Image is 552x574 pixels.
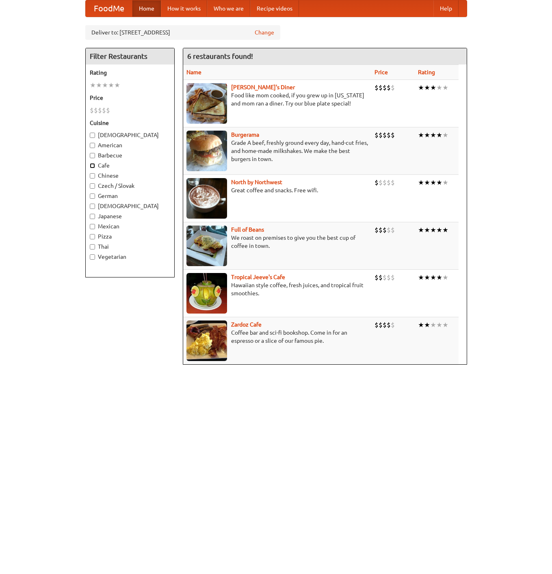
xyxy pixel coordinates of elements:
[430,83,436,92] li: ★
[379,131,383,140] li: $
[186,83,227,124] img: sallys.jpg
[186,139,368,163] p: Grade A beef, freshly ground every day, hand-cut fries, and home-made milkshakes. We make the bes...
[90,141,170,149] label: American
[433,0,459,17] a: Help
[90,81,96,90] li: ★
[418,178,424,187] li: ★
[383,273,387,282] li: $
[387,83,391,92] li: $
[90,232,170,241] label: Pizza
[90,163,95,168] input: Cafe
[186,178,227,219] img: north.jpg
[430,178,436,187] li: ★
[96,81,102,90] li: ★
[250,0,299,17] a: Recipe videos
[106,106,110,115] li: $
[85,25,280,40] div: Deliver to: [STREET_ADDRESS]
[387,320,391,329] li: $
[90,243,170,251] label: Thai
[90,172,170,180] label: Chinese
[90,193,95,199] input: German
[424,83,430,92] li: ★
[94,106,98,115] li: $
[186,226,227,266] img: beans.jpg
[418,273,424,282] li: ★
[161,0,207,17] a: How it works
[90,106,94,115] li: $
[436,273,442,282] li: ★
[231,274,285,280] b: Tropical Jeeve's Cafe
[391,178,395,187] li: $
[442,131,448,140] li: ★
[383,83,387,92] li: $
[186,91,368,107] p: Food like mom cooked, if you grew up in [US_STATE] and mom ran a diner. Try our blue plate special!
[90,161,170,170] label: Cafe
[102,81,108,90] li: ★
[231,321,262,328] b: Zardoz Cafe
[418,226,424,234] li: ★
[374,69,388,75] a: Price
[391,83,395,92] li: $
[379,273,383,282] li: $
[187,52,253,60] ng-pluralize: 6 restaurants found!
[90,192,170,200] label: German
[186,186,368,194] p: Great coffee and snacks. Free wifi.
[90,254,95,260] input: Vegetarian
[90,212,170,220] label: Japanese
[374,178,379,187] li: $
[374,320,379,329] li: $
[90,244,95,249] input: Thai
[90,143,95,148] input: American
[387,226,391,234] li: $
[90,202,170,210] label: [DEMOGRAPHIC_DATA]
[114,81,120,90] li: ★
[186,281,368,297] p: Hawaiian style coffee, fresh juices, and tropical fruit smoothies.
[90,119,170,127] h5: Cuisine
[379,178,383,187] li: $
[436,320,442,329] li: ★
[391,273,395,282] li: $
[391,320,395,329] li: $
[379,226,383,234] li: $
[255,28,274,37] a: Change
[86,48,174,64] h4: Filter Restaurants
[383,131,387,140] li: $
[442,273,448,282] li: ★
[436,226,442,234] li: ★
[442,226,448,234] li: ★
[90,133,95,138] input: [DEMOGRAPHIC_DATA]
[379,83,383,92] li: $
[383,178,387,187] li: $
[90,69,170,77] h5: Rating
[231,84,295,90] a: [PERSON_NAME]'s Diner
[90,151,170,159] label: Barbecue
[383,320,387,329] li: $
[387,273,391,282] li: $
[90,224,95,229] input: Mexican
[436,131,442,140] li: ★
[418,131,424,140] li: ★
[387,178,391,187] li: $
[98,106,102,115] li: $
[90,214,95,219] input: Japanese
[424,131,430,140] li: ★
[383,226,387,234] li: $
[231,131,259,138] a: Burgerama
[186,234,368,250] p: We roast on premises to give you the best cup of coffee in town.
[90,173,95,178] input: Chinese
[90,182,170,190] label: Czech / Slovak
[132,0,161,17] a: Home
[430,131,436,140] li: ★
[186,131,227,171] img: burgerama.jpg
[424,226,430,234] li: ★
[90,153,95,158] input: Barbecue
[442,320,448,329] li: ★
[231,179,282,185] a: North by Northwest
[430,320,436,329] li: ★
[186,273,227,314] img: jeeves.jpg
[231,226,264,233] a: Full of Beans
[90,204,95,209] input: [DEMOGRAPHIC_DATA]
